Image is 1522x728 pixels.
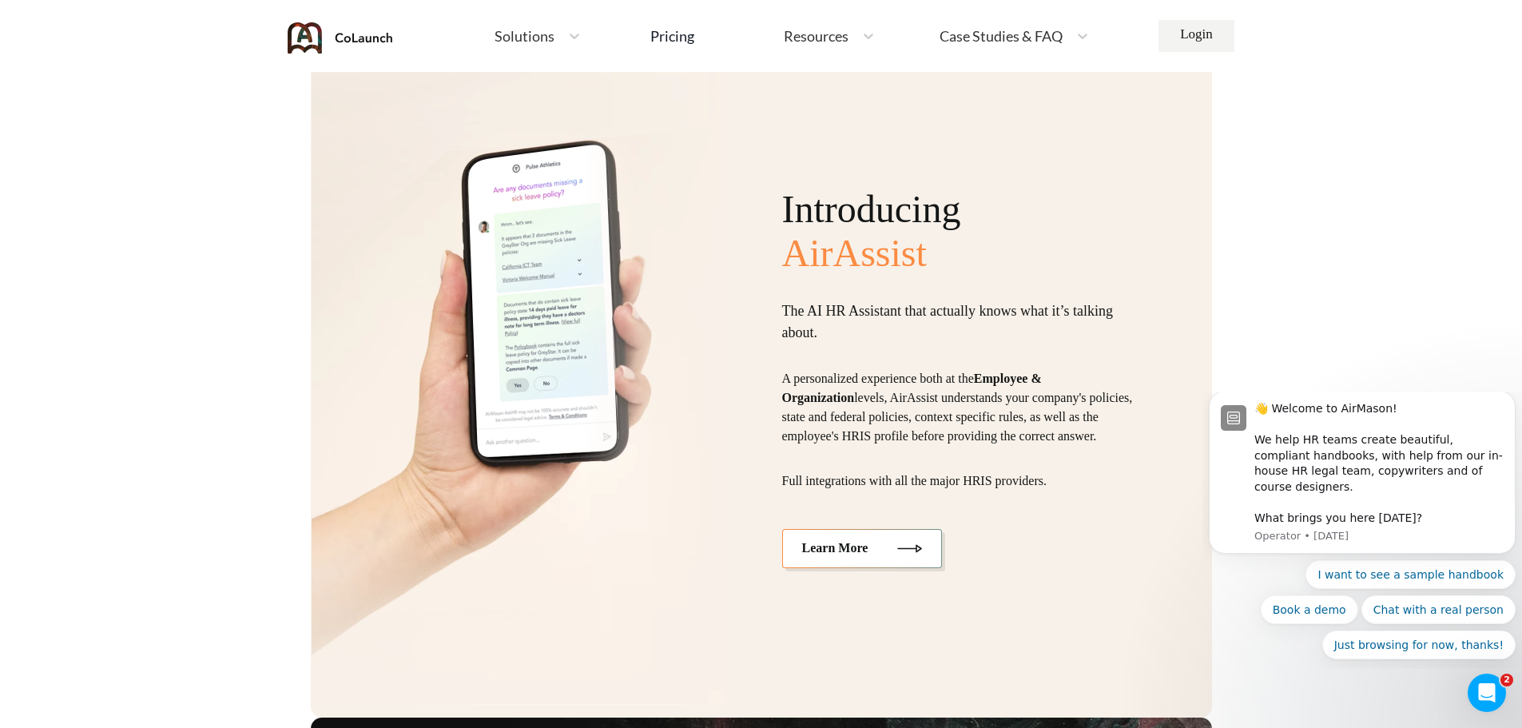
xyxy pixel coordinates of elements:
[782,187,1142,231] span: Introducing
[288,22,393,54] img: coLaunch
[1202,392,1522,669] iframe: Intercom notifications message
[1500,674,1513,686] span: 2
[940,29,1063,43] span: Case Studies & FAQ
[52,137,301,151] p: Message from Operator, sent 3d ago
[782,471,1142,491] p: Full integrations with all the major HRIS providers.
[52,9,301,134] div: Message content
[52,9,301,134] div: 👋 Welcome to AirMason! We help HR teams create beautiful, compliant handbooks, with help from our...
[6,168,313,267] div: Quick reply options
[782,231,1142,275] span: AirAssist
[18,13,44,38] img: Profile image for Operator
[782,372,1042,404] b: Employee & Organization
[650,29,694,43] div: Pricing
[782,529,942,567] a: Learn More
[495,29,554,43] span: Solutions
[650,22,694,50] a: Pricing
[782,300,1142,344] p: The AI HR Assistant that actually knows what it’s talking about.
[159,203,313,232] button: Quick reply: Chat with a real person
[58,203,156,232] button: Quick reply: Book a demo
[897,541,922,555] img: arrow
[311,24,725,705] img: bg10
[1158,20,1234,52] a: Login
[103,168,313,197] button: Quick reply: I want to see a sample handbook
[1468,674,1506,712] iframe: Intercom live chat
[784,29,848,43] span: Resources
[782,369,1142,446] p: A personalized experience both at the levels, AirAssist understands your company's policies, stat...
[120,238,313,267] button: Quick reply: Just browsing for now, thanks!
